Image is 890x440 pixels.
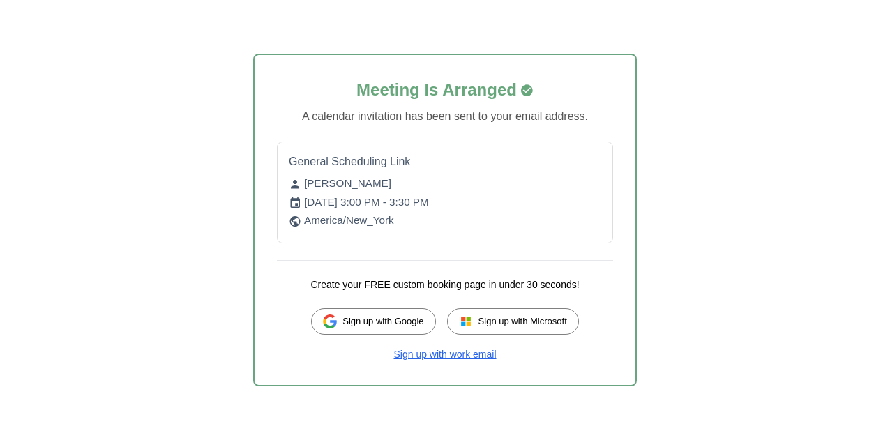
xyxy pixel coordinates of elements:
[277,278,613,291] p: Create your FREE custom booking page in under 30 seconds!
[393,349,496,360] a: Sign up with work email
[289,176,601,192] p: [PERSON_NAME]
[289,213,601,229] p: America/New_York
[311,308,435,335] button: Sign up with Google
[277,77,613,103] h1: Meeting Is Arranged
[289,195,601,211] p: [DATE] 3:00 PM - 3:30 PM
[323,314,337,328] img: google-logo.6d399ca0.svg
[277,108,613,125] p: A calendar invitation has been sent to your email address.
[289,153,601,170] h2: General Scheduling Link
[447,308,579,335] button: Sign up with Microsoft
[459,314,473,328] img: microsoft-logo.7cf64d5f.svg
